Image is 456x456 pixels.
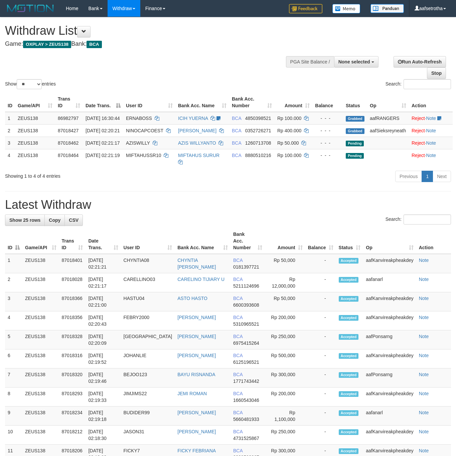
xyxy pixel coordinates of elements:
td: - [305,407,336,426]
td: ZEUS138 [22,426,59,445]
td: 7 [5,368,22,388]
span: Accepted [339,410,359,416]
td: JASON31 [121,426,175,445]
th: Action [409,93,453,112]
td: 5 [5,330,22,349]
span: Copy 5211124696 to clipboard [233,283,259,289]
span: BCA [232,116,241,121]
span: NINOCAPCOEST [126,128,163,133]
a: [PERSON_NAME] [177,315,216,320]
th: Date Trans.: activate to sort column descending [83,93,123,112]
td: [DATE] 02:21:21 [86,254,121,273]
span: Rp 400.000 [277,128,301,133]
td: Rp 50,000 [265,292,305,311]
span: Copy 6600393608 to clipboard [233,302,259,308]
a: Note [426,128,436,133]
td: aafRANGERS [367,112,409,125]
a: BAYU RISNANDA [177,372,215,377]
span: ERNABOSS [126,116,152,121]
td: 87018356 [59,311,86,330]
td: HASTU04 [121,292,175,311]
td: ZEUS138 [22,311,59,330]
th: Trans ID: activate to sort column ascending [55,93,83,112]
th: Op: activate to sort column ascending [363,228,416,254]
td: [DATE] 02:21:00 [86,292,121,311]
a: Show 25 rows [5,214,45,226]
span: BCA [87,41,102,48]
td: ZEUS138 [15,149,55,168]
span: BCA [232,140,241,146]
span: Rp 50.000 [277,140,299,146]
a: Note [419,448,429,453]
td: [DATE] 02:20:09 [86,330,121,349]
span: Copy 6125196521 to clipboard [233,359,259,365]
span: BCA [233,391,243,396]
td: 2 [5,124,15,137]
a: Previous [395,171,422,182]
td: Rp 12,000,000 [265,273,305,292]
th: Amount: activate to sort column ascending [265,228,305,254]
td: 87018293 [59,388,86,407]
th: Balance: activate to sort column ascending [305,228,336,254]
span: [DATE] 16:30:44 [86,116,120,121]
div: - - - [315,152,340,159]
td: 87018366 [59,292,86,311]
span: BCA [233,448,243,453]
a: Note [419,353,429,358]
a: Note [426,116,436,121]
span: Copy 1660543046 to clipboard [233,398,259,403]
a: [PERSON_NAME] [177,353,216,358]
span: Accepted [339,429,359,435]
a: [PERSON_NAME] [178,128,216,133]
a: Next [433,171,451,182]
h1: Withdraw List [5,24,297,37]
span: Accepted [339,277,359,283]
td: 87018028 [59,273,86,292]
span: BCA [233,372,243,377]
td: BEJOO123 [121,368,175,388]
td: ZEUS138 [15,124,55,137]
span: Copy 4731525867 to clipboard [233,436,259,441]
span: None selected [338,59,370,64]
td: ZEUS138 [22,254,59,273]
td: 87018212 [59,426,86,445]
td: [DATE] 02:19:46 [86,368,121,388]
a: FICKY FEBRIANA [177,448,216,453]
td: Rp 500,000 [265,349,305,368]
span: 87018427 [58,128,79,133]
a: AZIS WILLYANTO [178,140,216,146]
a: Note [419,391,429,396]
span: BCA [233,429,243,434]
a: Reject [412,128,425,133]
td: Rp 300,000 [265,368,305,388]
a: Note [426,153,436,158]
span: BCA [232,128,241,133]
label: Search: [386,79,451,89]
td: [DATE] 02:20:43 [86,311,121,330]
span: BCA [233,334,243,339]
span: Copy 5310965521 to clipboard [233,321,259,327]
td: 9 [5,407,22,426]
td: Rp 250,000 [265,330,305,349]
th: Bank Acc. Name: activate to sort column ascending [175,93,229,112]
th: ID: activate to sort column descending [5,228,22,254]
td: Rp 250,000 [265,426,305,445]
span: [DATE] 02:21:19 [86,153,120,158]
span: Copy 1771743442 to clipboard [233,378,259,384]
a: Copy [44,214,65,226]
td: 1 [5,254,22,273]
td: - [305,388,336,407]
span: 87018464 [58,153,79,158]
td: ZEUS138 [22,273,59,292]
label: Show entries [5,79,56,89]
div: Showing 1 to 4 of 4 entries [5,170,185,179]
td: aafKanvireakpheakdey [363,349,416,368]
h1: Latest Withdraw [5,198,451,211]
td: · [409,112,453,125]
span: Accepted [339,315,359,321]
span: Copy 1260713708 to clipboard [245,140,271,146]
span: Show 25 rows [9,217,40,223]
td: 3 [5,292,22,311]
td: ZEUS138 [22,349,59,368]
a: Note [419,410,429,415]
